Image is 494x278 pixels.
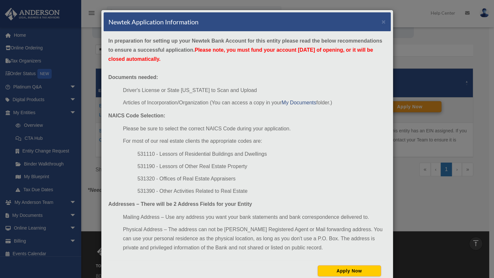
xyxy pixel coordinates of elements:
[123,124,386,133] li: Please be sure to select the correct NAICS Code during your application.
[108,113,165,118] strong: NAICS Code Selection:
[108,47,373,62] span: Please note, you must fund your account [DATE] of opening, or it will be closed automatically.
[108,201,252,207] strong: Addresses – There will be 2 Address Fields for your Entity
[137,162,386,171] li: 531190 - Lessors of Other Real Estate Property
[123,98,386,107] li: Articles of Incorporation/Organization (You can access a copy in your folder.)
[108,74,158,80] strong: Documents needed:
[137,150,386,159] li: 531110 - Lessors of Residential Buildings and Dwellings
[108,38,382,62] strong: In preparation for setting up your Newtek Bank Account for this entity please read the below reco...
[123,137,386,146] li: For most of our real estate clients the appropriate codes are:
[123,213,386,222] li: Mailing Address – Use any address you want your bank statements and bank correspondence delivered...
[137,187,386,196] li: 531390 - Other Activities Related to Real Estate
[123,86,386,95] li: Driver's License or State [US_STATE] to Scan and Upload
[382,18,386,25] button: ×
[123,225,386,252] li: Physical Address – The address can not be [PERSON_NAME] Registered Agent or Mail forwarding addre...
[282,100,316,105] a: My Documents
[108,17,198,26] h4: Newtek Application Information
[318,265,381,276] button: Apply Now
[137,174,386,183] li: 531320 - Offices of Real Estate Appraisers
